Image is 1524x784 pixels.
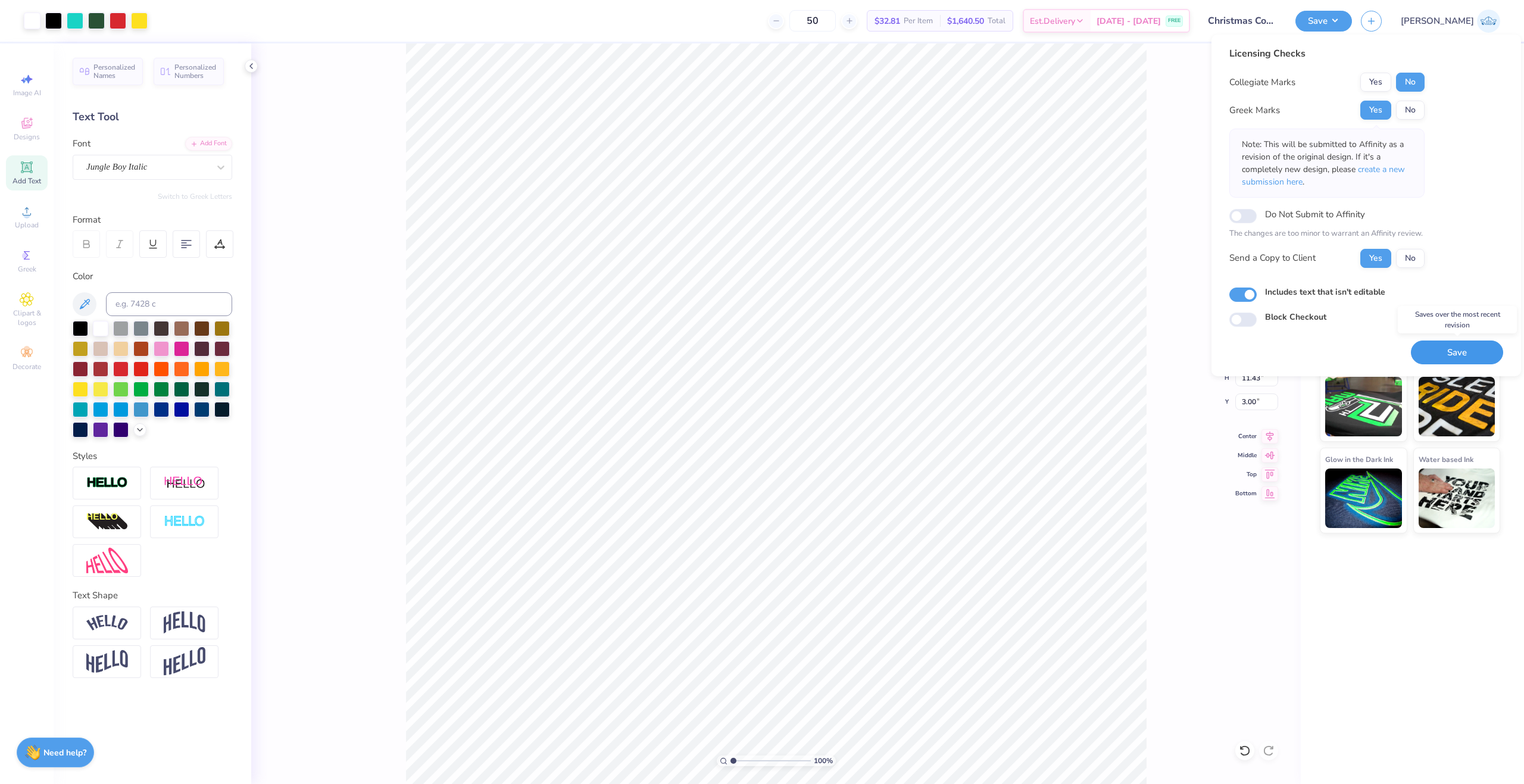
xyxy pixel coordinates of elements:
span: Add Text [13,176,41,186]
span: $32.81 [875,15,900,27]
label: Block Checkout [1265,311,1326,323]
div: Format [73,213,233,227]
img: Flag [86,650,128,673]
span: Bottom [1235,489,1257,498]
div: Licensing Checks [1229,46,1425,61]
span: Top [1235,470,1257,479]
span: $1,640.50 [947,15,984,27]
span: Glow in the Dark Ink [1325,453,1393,466]
img: Arch [164,611,205,634]
input: Untitled Design [1199,9,1286,33]
span: Per Item [904,15,933,27]
span: Decorate [13,362,41,371]
span: Clipart & logos [6,308,48,327]
div: Color [73,270,232,283]
span: Water based Ink [1419,453,1473,466]
input: e.g. 7428 c [106,292,232,316]
img: 3d Illusion [86,513,128,532]
div: Text Tool [73,109,232,125]
span: Middle [1235,451,1257,460]
img: Stroke [86,476,128,490]
label: Do Not Submit to Affinity [1265,207,1365,222]
span: [PERSON_NAME] [1401,14,1474,28]
button: Yes [1360,249,1391,268]
div: Text Shape [73,589,232,602]
button: No [1396,73,1425,92]
span: Personalized Names [93,63,136,80]
img: Metallic & Glitter Ink [1419,377,1495,436]
img: Water based Ink [1419,468,1495,528]
img: Glow in the Dark Ink [1325,468,1402,528]
img: Negative Space [164,515,205,529]
button: Yes [1360,101,1391,120]
button: Switch to Greek Letters [158,192,232,201]
div: Saves over the most recent revision [1398,306,1517,333]
strong: Need help? [43,747,86,758]
img: Rise [164,647,205,676]
img: Free Distort [86,548,128,573]
span: Image AI [13,88,41,98]
button: Yes [1360,73,1391,92]
span: Est. Delivery [1030,15,1075,27]
button: Save [1411,341,1503,365]
span: Total [988,15,1005,27]
div: Collegiate Marks [1229,76,1295,89]
div: Add Font [185,137,232,151]
img: Shadow [164,476,205,491]
img: Neon Ink [1325,377,1402,436]
img: Josephine Amber Orros [1477,10,1500,33]
div: Styles [73,449,232,463]
button: No [1396,101,1425,120]
span: FREE [1168,17,1181,25]
img: Arc [86,615,128,631]
button: No [1396,249,1425,268]
span: Center [1235,432,1257,441]
label: Font [73,137,90,151]
p: The changes are too minor to warrant an Affinity review. [1229,228,1425,240]
button: Save [1295,11,1352,32]
p: Note: This will be submitted to Affinity as a revision of the original design. If it's a complete... [1242,138,1412,188]
div: Send a Copy to Client [1229,251,1316,265]
span: Designs [14,132,40,142]
span: [DATE] - [DATE] [1097,15,1161,27]
label: Includes text that isn't editable [1265,286,1385,298]
span: Personalized Numbers [174,63,217,80]
div: Greek Marks [1229,104,1280,117]
span: Greek [18,264,36,274]
a: [PERSON_NAME] [1401,10,1500,33]
input: – – [789,10,836,32]
span: 100 % [814,755,833,766]
span: Upload [15,220,39,230]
